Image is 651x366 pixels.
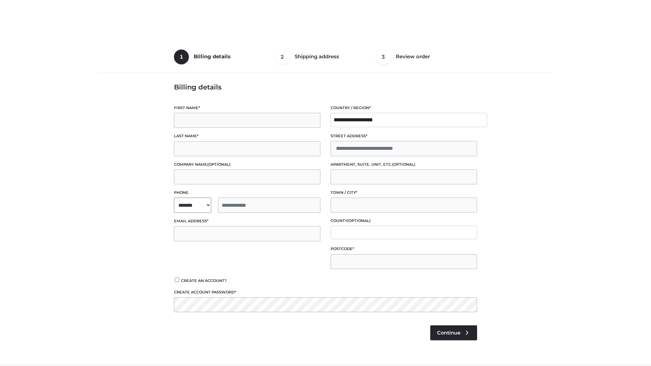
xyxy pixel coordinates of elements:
span: (optional) [207,162,231,167]
label: First name [174,105,320,111]
span: Billing details [194,53,231,60]
span: Continue [437,330,460,336]
span: 2 [275,49,290,64]
span: Shipping address [295,53,339,60]
h3: Billing details [174,83,477,91]
a: Continue [430,325,477,340]
label: Phone [174,189,320,196]
label: Country / Region [331,105,477,111]
span: (optional) [347,218,371,223]
label: Apartment, suite, unit, etc. [331,161,477,168]
span: 1 [174,49,189,64]
label: Create account password [174,289,477,296]
label: Last name [174,133,320,139]
span: Create an account? [181,278,227,283]
label: Street address [331,133,477,139]
label: Company name [174,161,320,168]
span: Review order [396,53,430,60]
label: Email address [174,218,320,224]
span: 3 [376,49,391,64]
label: County [331,218,477,224]
label: Postcode [331,246,477,252]
input: Create an account? [174,278,180,282]
label: Town / City [331,189,477,196]
span: (optional) [392,162,415,167]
